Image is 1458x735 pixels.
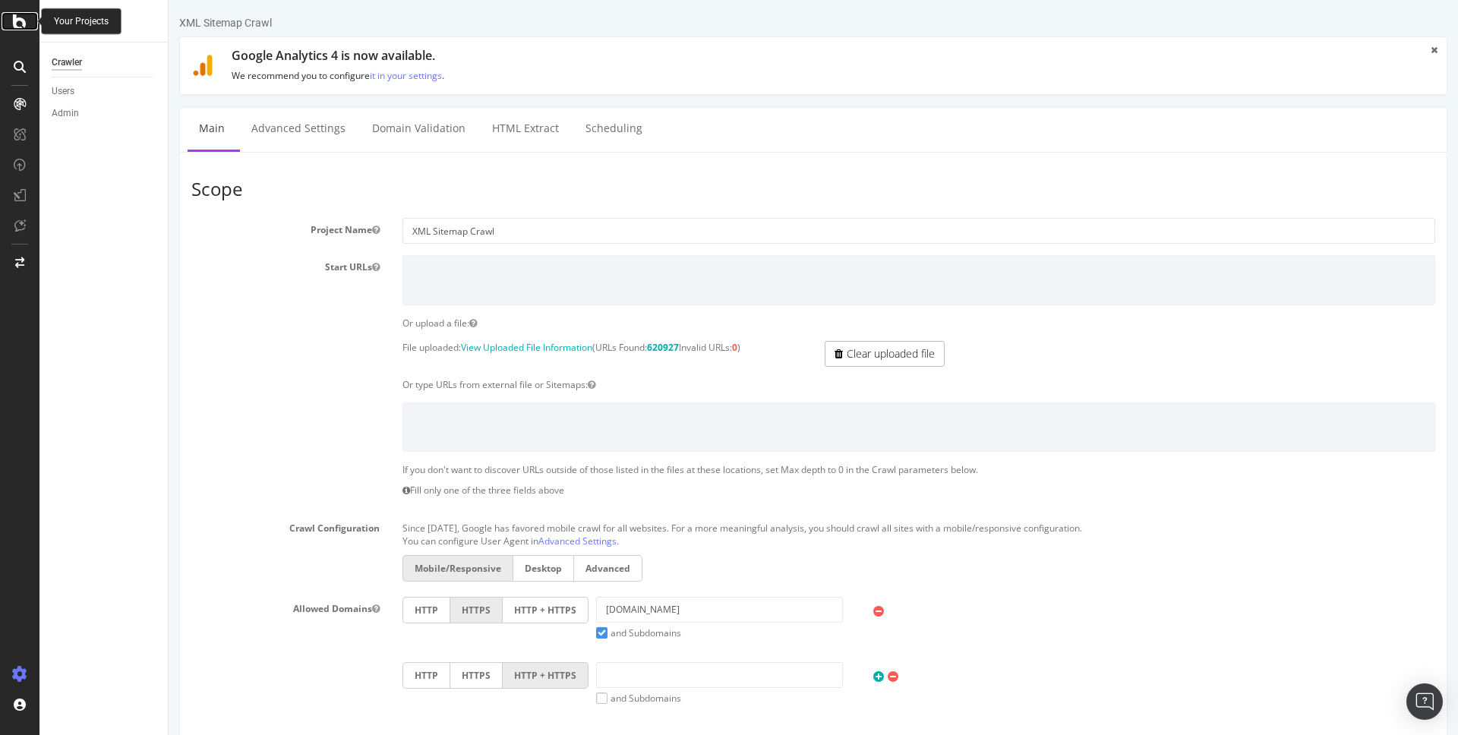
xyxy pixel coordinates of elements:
[656,341,776,367] a: Clear uploaded file
[478,341,510,354] strong: 620927
[222,378,1278,391] div: Or type URLs from external file or Sitemaps:
[406,555,474,582] label: Advanced
[204,260,211,273] button: Start URLs
[54,15,109,28] div: Your Projects
[19,108,68,150] a: Main
[11,516,222,535] label: Crawl Configuration
[24,55,45,76] img: ga4.9118ffdc1441.svg
[204,602,211,615] button: Allowed Domains
[563,341,569,354] strong: 0
[234,484,1267,497] p: Fill only one of the three fields above
[234,597,281,623] label: HTTP
[234,555,344,582] label: Mobile/Responsive
[11,255,222,273] label: Start URLs
[344,555,406,582] label: Desktop
[11,15,103,30] div: XML Sitemap Crawl
[334,597,420,623] label: HTTP + HTTPS
[222,317,1278,330] div: Or upload a file:
[234,516,1267,535] p: Since [DATE], Google has favored mobile crawl for all websites. For a more meaningful analysis, y...
[370,535,448,547] a: Advanced Settings
[406,108,485,150] a: Scheduling
[234,341,633,354] p: File uploaded: (URLs Found: Invalid URLs: )
[428,692,513,705] label: and Subdomains
[52,55,82,71] div: Crawler
[1406,683,1443,720] div: Open Intercom Messenger
[11,218,222,236] label: Project Name
[192,108,308,150] a: Domain Validation
[428,626,513,639] label: and Subdomains
[234,662,281,689] label: HTTP
[11,597,222,615] label: Allowed Domains
[52,106,157,121] a: Admin
[292,341,424,354] a: View Uploaded File Information
[201,69,273,82] a: it in your settings
[234,463,1267,476] p: If you don't want to discover URLs outside of those listed in the files at these locations, set M...
[52,106,79,121] div: Admin
[63,49,1244,63] h1: Google Analytics 4 is now available.
[23,179,1267,199] h3: Scope
[334,662,420,689] label: HTTP + HTTPS
[52,55,157,71] a: Crawler
[281,597,334,623] label: HTTPS
[312,108,402,150] a: HTML Extract
[234,535,1267,547] p: You can configure User Agent in .
[204,223,211,236] button: Project Name
[52,84,74,99] div: Users
[71,108,188,150] a: Advanced Settings
[52,84,157,99] a: Users
[281,662,334,689] label: HTTPS
[63,69,1244,82] p: We recommend you to configure .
